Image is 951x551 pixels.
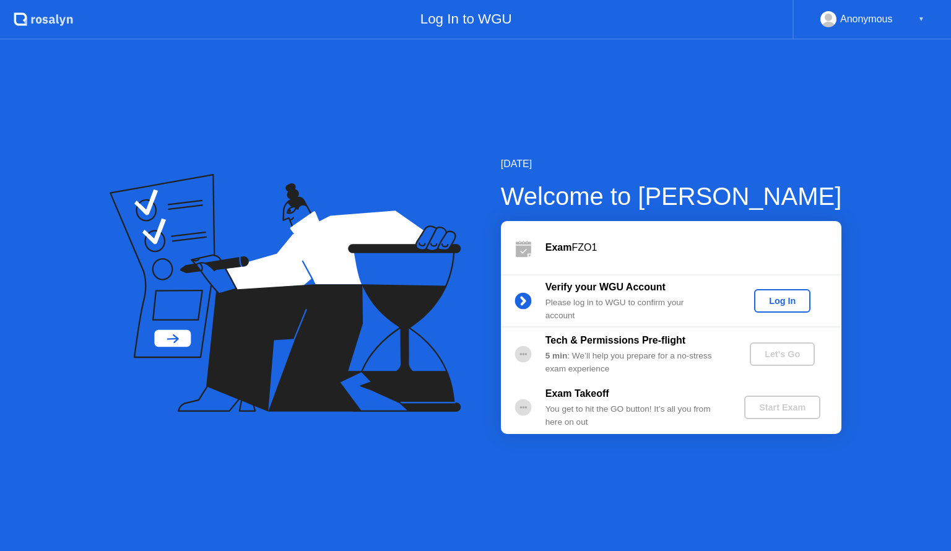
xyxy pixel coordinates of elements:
b: Verify your WGU Account [545,282,666,292]
button: Log In [754,289,810,313]
div: Anonymous [840,11,893,27]
div: Let's Go [755,349,810,359]
b: 5 min [545,351,568,360]
b: Tech & Permissions Pre-flight [545,335,685,345]
div: You get to hit the GO button! It’s all you from here on out [545,403,724,428]
button: Start Exam [744,396,820,419]
button: Let's Go [750,342,815,366]
b: Exam Takeoff [545,388,609,399]
div: [DATE] [501,157,842,171]
div: : We’ll help you prepare for a no-stress exam experience [545,350,724,375]
div: Log In [759,296,806,306]
div: Please log in to WGU to confirm your account [545,297,724,322]
div: Welcome to [PERSON_NAME] [501,178,842,215]
div: Start Exam [749,402,815,412]
div: FZO1 [545,240,841,255]
b: Exam [545,242,572,253]
div: ▼ [918,11,924,27]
